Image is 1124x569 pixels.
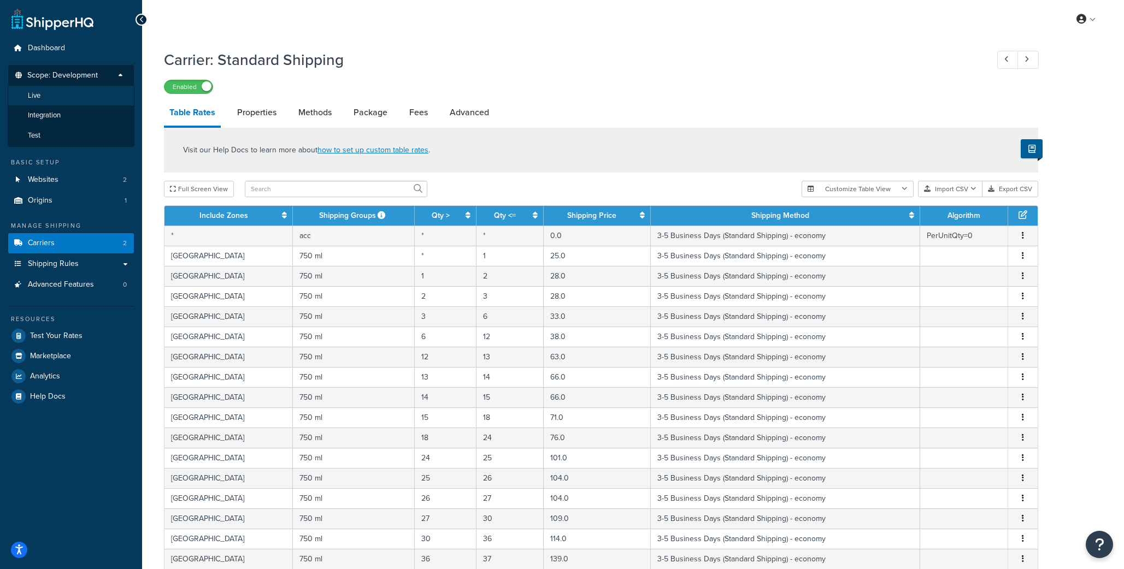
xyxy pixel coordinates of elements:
a: Qty > [432,210,450,221]
td: 3-5 Business Days (Standard Shipping) - economy [651,367,920,387]
td: 750 ml [293,367,415,387]
a: Analytics [8,366,134,386]
li: Live [8,86,134,106]
td: 3-5 Business Days (Standard Shipping) - economy [651,246,920,266]
td: 36 [415,549,476,569]
td: 750 ml [293,286,415,306]
td: [GEOGRAPHIC_DATA] [164,327,293,347]
a: Websites2 [8,170,134,190]
span: Help Docs [30,392,66,401]
button: Export CSV [982,181,1038,197]
td: [GEOGRAPHIC_DATA] [164,549,293,569]
td: 27 [476,488,544,508]
td: 109.0 [544,508,651,529]
td: 114.0 [544,529,651,549]
span: 1 [125,196,127,205]
th: Shipping Groups [293,206,415,226]
a: Test Your Rates [8,326,134,346]
a: Help Docs [8,387,134,406]
span: Test [28,131,40,140]
td: 25.0 [544,246,651,266]
a: Advanced [444,99,495,126]
td: 1 [476,246,544,266]
li: Dashboard [8,38,134,58]
li: Test [8,126,134,146]
td: 750 ml [293,347,415,367]
td: 24 [476,428,544,448]
a: how to set up custom table rates [317,144,428,156]
td: 18 [415,428,476,448]
h1: Carrier: Standard Shipping [164,49,977,70]
a: Shipping Price [567,210,616,221]
td: 3-5 Business Days (Standard Shipping) - economy [651,488,920,508]
td: 18 [476,407,544,428]
span: Dashboard [28,44,65,53]
li: Advanced Features [8,275,134,295]
td: 101.0 [544,448,651,468]
td: [GEOGRAPHIC_DATA] [164,367,293,387]
td: 26 [415,488,476,508]
span: 2 [123,239,127,248]
button: Show Help Docs [1021,139,1043,158]
a: Shipping Rules [8,254,134,274]
td: 750 ml [293,327,415,347]
span: 2 [123,175,127,185]
div: Manage Shipping [8,221,134,230]
td: 1 [415,266,476,286]
td: 3 [476,286,544,306]
div: Basic Setup [8,158,134,167]
td: 3-5 Business Days (Standard Shipping) - economy [651,327,920,347]
td: 28.0 [544,266,651,286]
a: Methods [293,99,337,126]
td: 15 [476,387,544,407]
li: Websites [8,170,134,190]
a: Properties [232,99,282,126]
td: 25 [415,468,476,488]
td: [GEOGRAPHIC_DATA] [164,286,293,306]
td: 3-5 Business Days (Standard Shipping) - economy [651,468,920,488]
td: 750 ml [293,246,415,266]
td: 3-5 Business Days (Standard Shipping) - economy [651,428,920,448]
td: 36 [476,529,544,549]
button: Customize Table View [802,181,914,197]
a: Package [348,99,393,126]
td: [GEOGRAPHIC_DATA] [164,529,293,549]
td: 750 ml [293,428,415,448]
td: 63.0 [544,347,651,367]
span: Shipping Rules [28,259,79,269]
td: 33.0 [544,306,651,327]
td: 25 [476,448,544,468]
td: 14 [415,387,476,407]
a: Origins1 [8,191,134,211]
td: 6 [415,327,476,347]
a: Shipping Method [751,210,809,221]
button: Open Resource Center [1086,531,1113,558]
td: 3 [415,306,476,327]
td: [GEOGRAPHIC_DATA] [164,246,293,266]
td: 750 ml [293,529,415,549]
li: Marketplace [8,346,134,366]
span: Live [28,91,40,100]
button: Import CSV [918,181,982,197]
a: Table Rates [164,99,221,128]
td: 3-5 Business Days (Standard Shipping) - economy [651,306,920,327]
td: 3-5 Business Days (Standard Shipping) - economy [651,286,920,306]
td: 2 [415,286,476,306]
span: Scope: Development [27,71,98,80]
td: 12 [415,347,476,367]
td: 3-5 Business Days (Standard Shipping) - economy [651,226,920,246]
td: 37 [476,549,544,569]
span: Test Your Rates [30,331,83,341]
td: 750 ml [293,468,415,488]
span: 0 [123,280,127,289]
td: 3-5 Business Days (Standard Shipping) - economy [651,347,920,367]
span: Analytics [30,372,60,381]
td: [GEOGRAPHIC_DATA] [164,508,293,529]
td: 104.0 [544,468,651,488]
td: [GEOGRAPHIC_DATA] [164,347,293,367]
td: 3-5 Business Days (Standard Shipping) - economy [651,529,920,549]
td: 38.0 [544,327,651,347]
li: Origins [8,191,134,211]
